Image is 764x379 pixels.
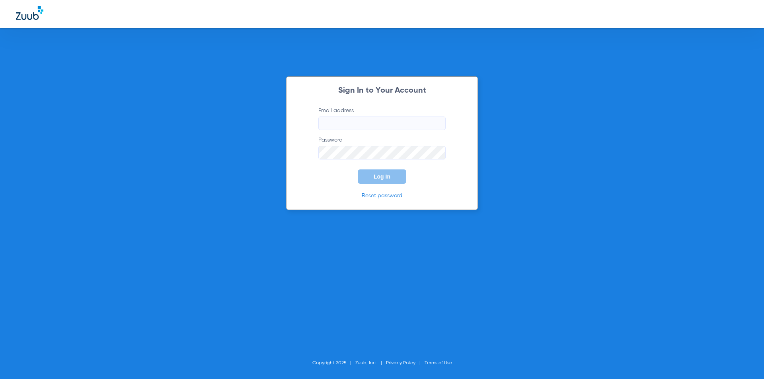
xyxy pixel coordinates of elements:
[318,136,446,159] label: Password
[306,87,458,95] h2: Sign In to Your Account
[355,359,386,367] li: Zuub, Inc.
[358,169,406,184] button: Log In
[425,361,452,365] a: Terms of Use
[362,193,402,198] a: Reset password
[318,146,446,159] input: Password
[16,6,43,20] img: Zuub Logo
[386,361,415,365] a: Privacy Policy
[374,173,390,180] span: Log In
[724,341,764,379] iframe: Chat Widget
[312,359,355,367] li: Copyright 2025
[318,117,446,130] input: Email address
[318,107,446,130] label: Email address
